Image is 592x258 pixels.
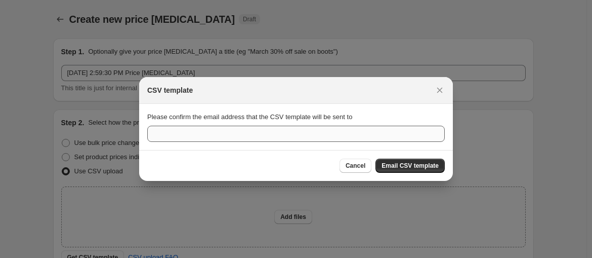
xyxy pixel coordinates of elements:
[375,159,445,173] button: Email CSV template
[340,159,371,173] button: Cancel
[147,113,352,121] span: Please confirm the email address that the CSV template will be sent to
[147,85,193,95] h2: CSV template
[382,162,439,170] span: Email CSV template
[346,162,365,170] span: Cancel
[433,83,447,97] button: Close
